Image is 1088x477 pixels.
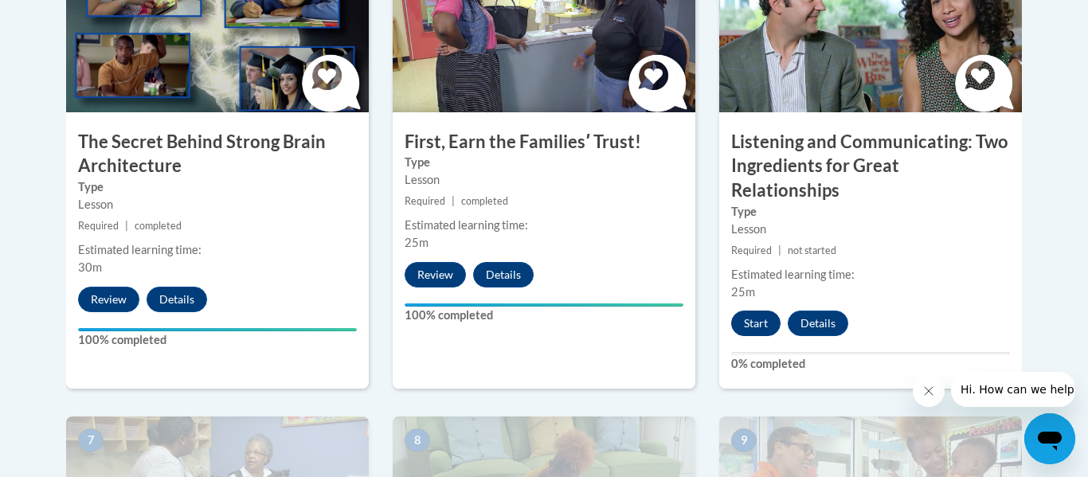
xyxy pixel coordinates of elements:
[405,262,466,287] button: Review
[731,355,1010,373] label: 0% completed
[405,171,683,189] div: Lesson
[78,178,357,196] label: Type
[913,375,945,407] iframe: Close message
[66,130,369,179] h3: The Secret Behind Strong Brain Architecture
[731,203,1010,221] label: Type
[731,285,755,299] span: 25m
[731,221,1010,238] div: Lesson
[731,266,1010,283] div: Estimated learning time:
[393,130,695,154] h3: First, Earn the Familiesʹ Trust!
[405,303,683,307] div: Your progress
[78,428,104,452] span: 7
[405,154,683,171] label: Type
[78,241,357,259] div: Estimated learning time:
[78,287,139,312] button: Review
[405,428,430,452] span: 8
[78,328,357,331] div: Your progress
[788,244,836,256] span: not started
[147,287,207,312] button: Details
[473,262,534,287] button: Details
[731,244,772,256] span: Required
[731,428,757,452] span: 9
[78,220,119,232] span: Required
[78,260,102,274] span: 30m
[1024,413,1075,464] iframe: Button to launch messaging window
[731,311,781,336] button: Start
[788,311,848,336] button: Details
[405,307,683,324] label: 100% completed
[405,236,429,249] span: 25m
[719,130,1022,203] h3: Listening and Communicating: Two Ingredients for Great Relationships
[405,217,683,234] div: Estimated learning time:
[10,11,129,24] span: Hi. How can we help?
[405,195,445,207] span: Required
[461,195,508,207] span: completed
[778,244,781,256] span: |
[135,220,182,232] span: completed
[78,196,357,213] div: Lesson
[78,331,357,349] label: 100% completed
[452,195,455,207] span: |
[125,220,128,232] span: |
[951,372,1075,407] iframe: Message from company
